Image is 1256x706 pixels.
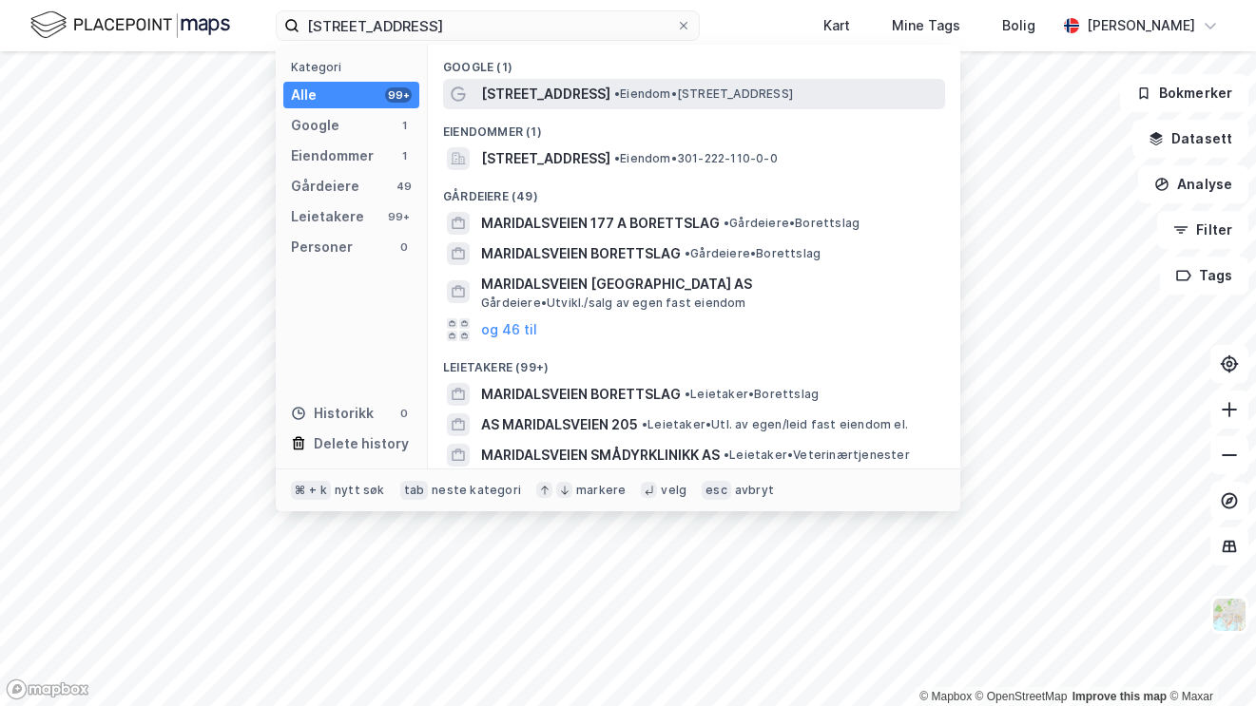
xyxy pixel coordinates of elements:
span: MARIDALSVEIEN [GEOGRAPHIC_DATA] AS [481,273,937,296]
div: avbryt [735,483,774,498]
div: Kart [823,14,850,37]
span: • [614,151,620,165]
div: Historikk [291,402,374,425]
span: • [642,417,647,431]
div: Gårdeiere (49) [428,174,960,208]
span: [STREET_ADDRESS] [481,147,610,170]
span: Gårdeiere • Utvikl./salg av egen fast eiendom [481,296,746,311]
div: nytt søk [335,483,385,498]
span: MARIDALSVEIEN SMÅDYRKLINIKK AS [481,444,720,467]
div: ⌘ + k [291,481,331,500]
div: Eiendommer [291,144,374,167]
div: tab [400,481,429,500]
a: Mapbox [919,690,972,703]
span: AS MARIDALSVEIEN 205 [481,413,638,436]
div: Delete history [314,432,409,455]
a: Improve this map [1072,690,1167,703]
div: velg [661,483,686,498]
span: [STREET_ADDRESS] [481,83,610,105]
img: logo.f888ab2527a4732fd821a326f86c7f29.svg [30,9,230,42]
span: MARIDALSVEIEN BORETTSLAG [481,383,681,406]
button: Analyse [1138,165,1248,203]
span: Eiendom • 301-222-110-0-0 [614,151,778,166]
span: • [724,216,729,230]
div: Bolig [1002,14,1035,37]
div: esc [702,481,731,500]
span: Leietaker • Borettslag [685,387,819,402]
span: Gårdeiere • Borettslag [724,216,860,231]
a: Mapbox homepage [6,678,89,700]
button: Tags [1160,257,1248,295]
div: 1 [396,118,412,133]
div: 99+ [385,209,412,224]
button: Datasett [1132,120,1248,158]
div: 49 [396,179,412,194]
button: Bokmerker [1120,74,1248,112]
span: MARIDALSVEIEN 177 A BORETTSLAG [481,212,720,235]
span: • [614,86,620,101]
div: Kategori [291,60,419,74]
span: • [724,448,729,462]
span: Leietaker • Utl. av egen/leid fast eiendom el. [642,417,908,432]
div: [PERSON_NAME] [1087,14,1195,37]
div: Leietakere [291,205,364,228]
div: Gårdeiere [291,175,359,198]
div: neste kategori [432,483,521,498]
div: Leietakere (99+) [428,345,960,379]
button: og 46 til [481,318,537,341]
a: OpenStreetMap [976,690,1068,703]
div: Personer [291,236,353,258]
div: Kontrollprogram for chat [1161,615,1256,706]
div: Mine Tags [892,14,960,37]
div: Alle [291,84,317,106]
div: 1 [396,148,412,163]
span: Gårdeiere • Borettslag [685,246,821,261]
div: markere [576,483,626,498]
img: Z [1211,597,1247,633]
span: • [685,387,690,401]
div: 0 [396,239,412,255]
div: Google (1) [428,45,960,79]
span: Eiendom • [STREET_ADDRESS] [614,86,793,102]
div: Eiendommer (1) [428,109,960,143]
button: Filter [1157,211,1248,249]
div: 99+ [385,87,412,103]
span: MARIDALSVEIEN BORETTSLAG [481,242,681,265]
div: Google [291,114,339,137]
span: • [685,246,690,260]
span: Leietaker • Veterinærtjenester [724,448,910,463]
div: 0 [396,406,412,421]
iframe: Chat Widget [1161,615,1256,706]
input: Søk på adresse, matrikkel, gårdeiere, leietakere eller personer [300,11,676,40]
